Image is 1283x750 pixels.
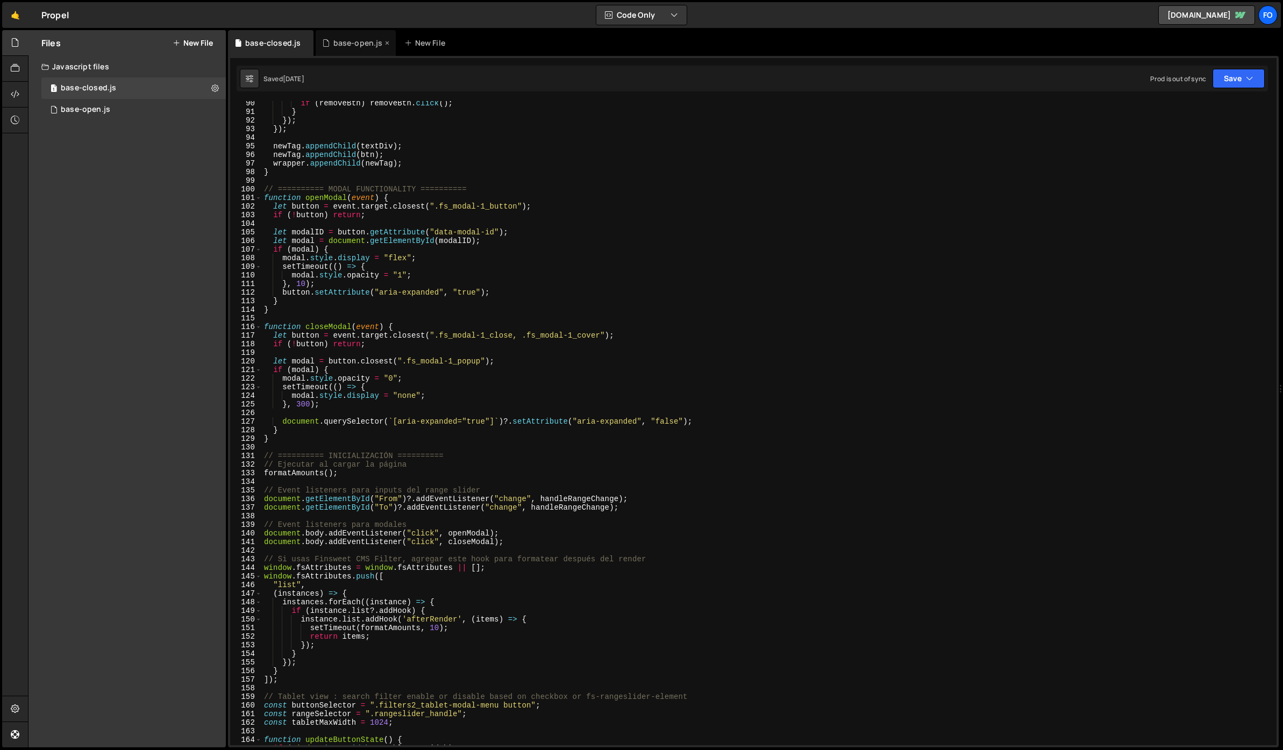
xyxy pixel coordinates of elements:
[230,589,262,598] div: 147
[230,684,262,692] div: 158
[230,159,262,168] div: 97
[230,495,262,503] div: 136
[230,348,262,357] div: 119
[230,658,262,667] div: 155
[230,538,262,546] div: 141
[230,426,262,434] div: 128
[230,615,262,624] div: 150
[2,2,28,28] a: 🤙
[230,314,262,323] div: 115
[230,692,262,701] div: 159
[173,39,213,47] button: New File
[230,280,262,288] div: 111
[230,675,262,684] div: 157
[230,245,262,254] div: 107
[230,211,262,219] div: 103
[245,38,301,48] div: base-closed.js
[230,581,262,589] div: 146
[230,168,262,176] div: 98
[230,477,262,486] div: 134
[230,133,262,142] div: 94
[230,254,262,262] div: 108
[1258,5,1278,25] a: fo
[230,529,262,538] div: 140
[596,5,687,25] button: Code Only
[283,74,304,83] div: [DATE]
[230,383,262,391] div: 123
[230,219,262,228] div: 104
[333,38,383,48] div: base-open.js
[230,718,262,727] div: 162
[230,641,262,649] div: 153
[230,108,262,116] div: 91
[230,598,262,606] div: 148
[230,400,262,409] div: 125
[230,710,262,718] div: 161
[230,366,262,374] div: 121
[230,486,262,495] div: 135
[230,99,262,108] div: 90
[230,262,262,271] div: 109
[1150,74,1206,83] div: Prod is out of sync
[230,632,262,641] div: 152
[230,288,262,297] div: 112
[230,142,262,151] div: 95
[230,572,262,581] div: 145
[61,105,110,115] div: base-open.js
[230,331,262,340] div: 117
[1158,5,1255,25] a: [DOMAIN_NAME]
[41,77,226,99] div: 17111/47461.js
[230,409,262,417] div: 126
[230,520,262,529] div: 139
[230,340,262,348] div: 118
[230,503,262,512] div: 137
[28,56,226,77] div: Javascript files
[230,727,262,735] div: 163
[230,735,262,744] div: 164
[230,116,262,125] div: 92
[230,391,262,400] div: 124
[230,452,262,460] div: 131
[230,202,262,211] div: 102
[404,38,450,48] div: New File
[230,667,262,675] div: 156
[61,83,116,93] div: base-closed.js
[230,460,262,469] div: 132
[230,176,262,185] div: 99
[41,99,226,120] div: 17111/47186.js
[51,85,57,94] span: 1
[230,151,262,159] div: 96
[230,555,262,563] div: 143
[230,512,262,520] div: 138
[230,323,262,331] div: 116
[230,546,262,555] div: 142
[230,194,262,202] div: 101
[41,9,69,22] div: Propel
[230,417,262,426] div: 127
[230,624,262,632] div: 151
[230,357,262,366] div: 120
[230,237,262,245] div: 106
[230,125,262,133] div: 93
[1213,69,1265,88] button: Save
[230,271,262,280] div: 110
[230,374,262,383] div: 122
[230,606,262,615] div: 149
[230,649,262,658] div: 154
[230,701,262,710] div: 160
[230,305,262,314] div: 114
[230,228,262,237] div: 105
[230,443,262,452] div: 130
[41,37,61,49] h2: Files
[230,563,262,572] div: 144
[230,185,262,194] div: 100
[230,469,262,477] div: 133
[230,297,262,305] div: 113
[230,434,262,443] div: 129
[263,74,304,83] div: Saved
